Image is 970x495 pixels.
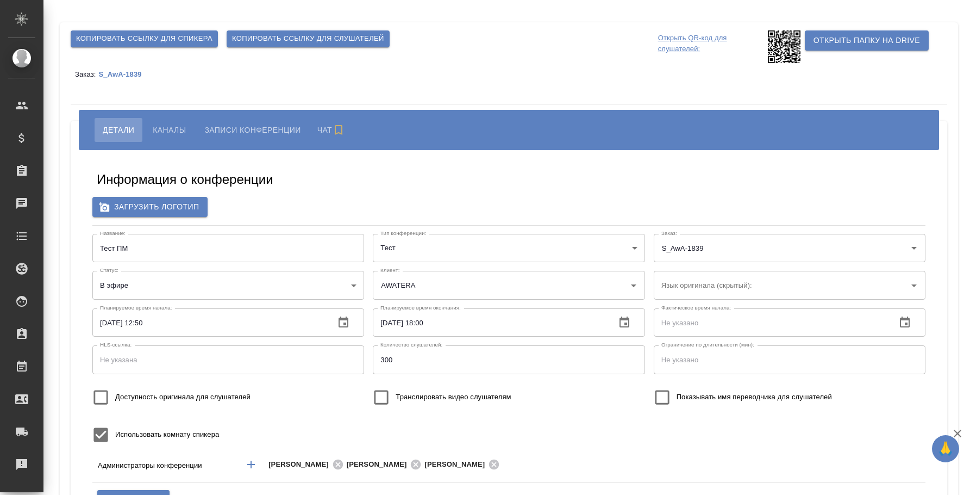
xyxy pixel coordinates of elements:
p: Открыть QR-код для слушателей: [658,30,765,63]
span: [PERSON_NAME] [268,459,335,470]
button: Копировать ссылку для слушателей [227,30,390,47]
div: [PERSON_NAME] [347,458,425,472]
span: Каналы [153,123,186,137]
span: Показывать имя переводчика для слушателей [677,392,832,403]
div: [PERSON_NAME] [424,458,503,472]
svg: Подписаться [332,123,345,137]
input: Не указано [373,345,644,374]
a: S_AwA-1839 [98,70,149,78]
span: Детали [103,123,134,137]
label: Загрузить логотип [92,197,208,217]
span: Записи конференции [204,123,301,137]
button: Добавить менеджера [238,451,264,478]
h5: Информация о конференции [97,171,273,188]
input: Не указано [654,308,887,337]
button: Open [906,278,922,293]
button: Open [906,240,922,256]
span: Копировать ссылку для слушателей [232,33,384,45]
input: Не указана [92,345,364,374]
span: [PERSON_NAME] [424,459,491,470]
span: 🙏 [936,437,955,460]
button: Открыть папку на Drive [805,30,929,51]
span: Открыть папку на Drive [813,34,920,47]
input: Не указано [654,345,925,374]
button: Копировать ссылку для спикера [71,30,218,47]
div: [PERSON_NAME] [268,458,347,472]
span: Чат [317,123,348,137]
input: Не указан [92,234,364,262]
button: Open [626,278,641,293]
div: В эфире [92,271,364,299]
input: Не указано [92,308,326,337]
div: Тест [373,234,644,262]
button: 🙏 [932,435,959,462]
span: Загрузить логотип [101,200,199,214]
p: Заказ: [75,70,98,78]
span: Доступность оригинала для слушателей [115,392,251,403]
span: Использовать комнату спикера [115,429,219,440]
span: [PERSON_NAME] [347,459,414,470]
span: Копировать ссылку для спикера [76,33,212,45]
p: Администраторы конференции [98,460,235,471]
button: Open [846,463,848,466]
span: Транслировать видео слушателям [396,392,511,403]
input: Не указано [373,308,606,337]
